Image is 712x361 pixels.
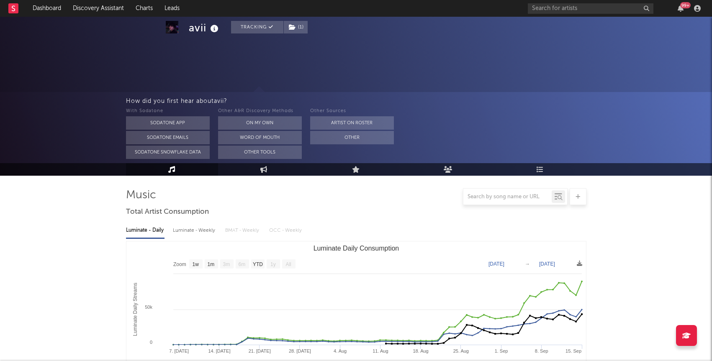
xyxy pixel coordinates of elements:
[192,261,199,267] text: 1w
[126,146,210,159] button: Sodatone Snowflake Data
[453,348,468,353] text: 25. Aug
[285,261,291,267] text: All
[231,21,283,33] button: Tracking
[310,116,394,130] button: Artist on Roster
[525,261,530,267] text: →
[169,348,189,353] text: 7. [DATE]
[334,348,347,353] text: 4. Aug
[539,261,555,267] text: [DATE]
[270,261,276,267] text: 1y
[528,3,653,14] input: Search for artists
[680,2,691,8] div: 99 +
[283,21,308,33] span: ( 1 )
[218,106,302,116] div: Other A&R Discovery Methods
[218,131,302,144] button: Word Of Mouth
[288,348,311,353] text: 28. [DATE]
[565,348,581,353] text: 15. Sep
[284,21,308,33] button: (1)
[126,207,209,217] span: Total Artist Consumption
[413,348,428,353] text: 18. Aug
[313,245,399,252] text: Luminate Daily Consumption
[252,261,262,267] text: YTD
[132,283,138,336] text: Luminate Daily Streams
[126,116,210,130] button: Sodatone App
[463,194,552,200] input: Search by song name or URL
[189,21,221,35] div: avii
[223,261,230,267] text: 3m
[149,340,152,345] text: 0
[126,106,210,116] div: With Sodatone
[218,146,302,159] button: Other Tools
[173,261,186,267] text: Zoom
[208,348,230,353] text: 14. [DATE]
[535,348,548,353] text: 8. Sep
[678,5,684,12] button: 99+
[218,116,302,130] button: On My Own
[488,261,504,267] text: [DATE]
[238,261,245,267] text: 6m
[173,223,217,238] div: Luminate - Weekly
[145,305,152,310] text: 50k
[373,348,388,353] text: 11. Aug
[126,223,165,238] div: Luminate - Daily
[126,131,210,144] button: Sodatone Emails
[494,348,508,353] text: 1. Sep
[310,131,394,144] button: Other
[207,261,214,267] text: 1m
[248,348,270,353] text: 21. [DATE]
[310,106,394,116] div: Other Sources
